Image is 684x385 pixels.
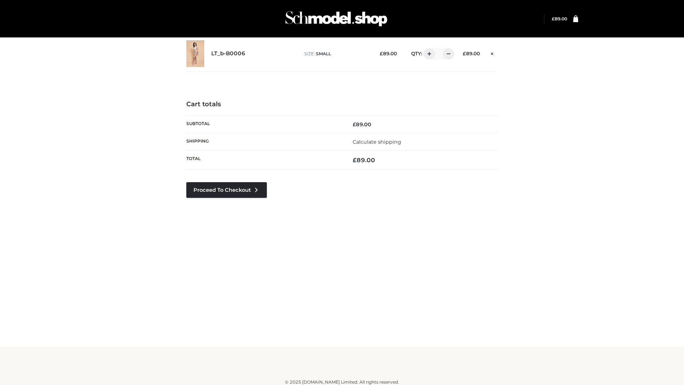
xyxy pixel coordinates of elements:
a: LT_b-B0006 [211,50,245,57]
span: £ [380,51,383,56]
img: Schmodel Admin 964 [283,5,390,33]
bdi: 89.00 [463,51,480,56]
h4: Cart totals [186,101,498,108]
div: QTY: [404,48,452,60]
span: £ [552,16,555,21]
bdi: 89.00 [552,16,567,21]
a: Proceed to Checkout [186,182,267,198]
span: £ [353,121,356,128]
th: Shipping [186,133,342,150]
th: Subtotal [186,115,342,133]
bdi: 89.00 [353,156,375,164]
a: Remove this item [487,48,498,57]
a: Calculate shipping [353,139,401,145]
bdi: 89.00 [353,121,371,128]
p: size : [304,51,369,57]
th: Total [186,151,342,170]
a: £89.00 [552,16,567,21]
span: £ [463,51,466,56]
span: SMALL [316,51,331,56]
bdi: 89.00 [380,51,397,56]
span: £ [353,156,357,164]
